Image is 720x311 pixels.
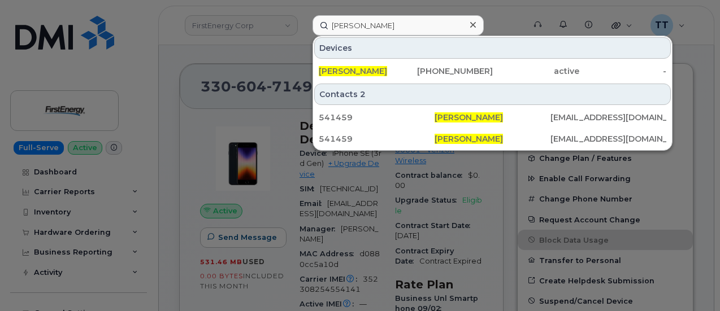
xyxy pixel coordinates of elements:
span: [PERSON_NAME] [435,112,503,122]
div: 541459 [319,112,435,123]
div: Contacts [314,84,671,105]
span: 2 [360,89,366,100]
div: [PHONE_NUMBER] [406,65,493,77]
div: active [493,65,580,77]
div: - [579,65,666,77]
a: [PERSON_NAME][PHONE_NUMBER]active- [314,61,671,81]
div: [EMAIL_ADDRESS][DOMAIN_NAME] [550,112,666,123]
a: 541459[PERSON_NAME][EMAIL_ADDRESS][DOMAIN_NAME] [314,107,671,128]
div: Devices [314,37,671,59]
span: [PERSON_NAME] [319,66,387,76]
iframe: Messenger Launcher [671,262,712,303]
span: [PERSON_NAME] [435,134,503,144]
div: [EMAIL_ADDRESS][DOMAIN_NAME] [550,133,666,144]
div: 541459 [319,133,435,144]
input: Find something... [313,15,484,36]
a: 541459[PERSON_NAME][EMAIL_ADDRESS][DOMAIN_NAME] [314,129,671,149]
